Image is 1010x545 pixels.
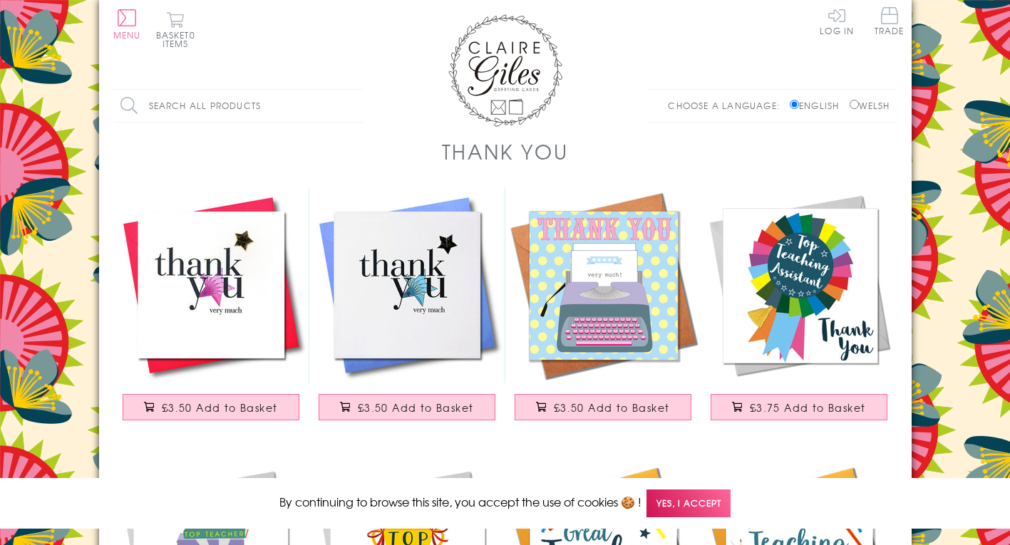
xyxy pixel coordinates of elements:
[875,7,905,35] span: Trade
[711,394,887,420] button: £3.75 Add to Basket
[358,400,474,415] span: £3.50 Add to Basket
[790,99,846,112] label: English
[554,400,670,415] span: £3.50 Add to Basket
[156,11,195,48] button: Basket0 items
[319,394,495,420] button: £3.50 Add to Basket
[123,394,299,420] button: £3.50 Add to Basket
[701,187,897,383] img: Thank You Teaching Assistant Card, Rosette, Embellished with a colourful tassel
[349,90,363,122] input: Search
[646,489,731,517] span: Yes, I accept
[505,187,701,435] a: Thank You Card, Typewriter, Thank You Very Much! £3.50 Add to Basket
[668,99,787,112] p: Choose a language:
[701,187,897,435] a: Thank You Teaching Assistant Card, Rosette, Embellished with a colourful tassel £3.75 Add to Basket
[820,7,854,35] a: Log In
[113,28,141,41] span: Menu
[850,99,890,112] label: Welsh
[113,9,141,39] button: Menu
[162,400,278,415] span: £3.50 Add to Basket
[442,137,569,166] h1: Thank You
[875,7,905,38] a: Trade
[790,100,799,109] input: English
[113,187,309,383] img: Thank You Card, Pink Star, Thank You Very Much, Embellished with a padded star
[113,90,363,122] input: Search all products
[113,187,309,435] a: Thank You Card, Pink Star, Thank You Very Much, Embellished with a padded star £3.50 Add to Basket
[850,100,859,109] input: Welsh
[505,187,701,383] img: Thank You Card, Typewriter, Thank You Very Much!
[309,187,505,435] a: Thank You Card, Blue Star, Thank You Very Much, Embellished with a padded star £3.50 Add to Basket
[750,400,866,415] span: £3.75 Add to Basket
[515,394,691,420] button: £3.50 Add to Basket
[163,28,195,50] span: 0 items
[309,187,505,383] img: Thank You Card, Blue Star, Thank You Very Much, Embellished with a padded star
[448,14,562,127] img: Claire Giles Greetings Cards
